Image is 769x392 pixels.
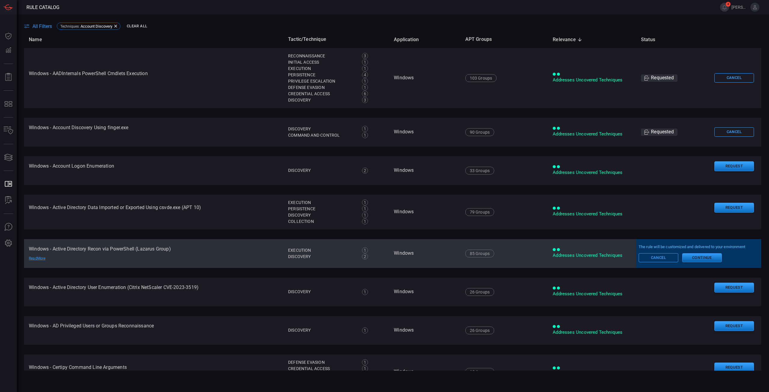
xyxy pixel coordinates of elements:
button: ALERT ANALYSIS [1,193,16,208]
div: 2 [362,254,368,260]
span: Application [394,36,427,43]
div: 1 [362,359,368,365]
div: 2 [362,168,368,174]
div: Addresses Uncovered Techniques [553,131,631,137]
div: 1 [362,65,368,71]
div: Credential Access [288,366,355,372]
span: [PERSON_NAME].[PERSON_NAME] [731,5,748,10]
button: Dashboard [1,29,16,43]
div: Addresses Uncovered Techniques [553,77,631,83]
div: Execution [288,247,355,254]
td: Windows [389,278,460,306]
div: Requested [641,74,677,82]
button: Request [714,161,754,171]
div: Initial Access [288,59,355,65]
div: Privilege Escalation [288,78,355,84]
span: 4 [726,2,731,7]
div: Credential Access [288,91,355,97]
td: Windows - Account Logon Enumeration [24,156,283,185]
div: 26 Groups [465,288,494,296]
span: Techniques : [60,24,80,29]
span: Name [29,36,50,43]
div: Collection [288,218,355,225]
div: Addresses Uncovered Techniques [553,371,631,377]
td: Windows [389,48,460,108]
div: 103 Groups [465,74,497,82]
div: Techniques:Account Discovery [57,23,120,30]
div: Execution [288,65,355,72]
div: Defense Evasion [288,84,355,91]
div: Discovery [288,126,355,132]
td: Windows [389,195,460,229]
div: 90 Groups [465,128,494,136]
th: APT Groups [460,31,548,48]
button: Request [714,363,754,372]
div: 1 [362,84,368,90]
div: 1 [362,327,368,333]
td: Windows [389,239,460,268]
div: 1 [362,59,368,65]
span: Account Discovery [81,24,112,29]
div: Command and Control [288,132,355,138]
button: Continue [682,253,722,262]
button: Detections [1,43,16,58]
div: Discovery [288,289,355,295]
div: 85 Groups [465,250,494,257]
div: 33 Groups [465,167,494,175]
th: Tactic/Technique [283,31,389,48]
div: 79 Groups [465,208,494,216]
button: 4 [720,3,729,12]
button: Cards [1,150,16,165]
td: Windows - AD Privileged Users or Groups Reconnaissance [24,316,283,345]
span: Rule Catalog [26,5,59,10]
div: 3 [362,97,368,103]
div: Persistence [288,206,355,212]
div: Discovery [288,167,355,174]
div: Read More [29,256,71,261]
div: Addresses Uncovered Techniques [553,211,631,217]
td: Windows - AADInternals PowerShell Cmdlets Execution [24,48,283,108]
span: Relevance [553,36,584,43]
div: 3 [362,53,368,59]
button: Request [714,203,754,213]
button: All Filters [24,23,52,29]
div: 1 [362,247,368,253]
div: Execution [288,199,355,206]
td: Windows [389,118,460,147]
td: Windows - Active Directory Recon via PowerShell (Lazarus Group) [24,239,283,268]
div: 1 [362,366,368,372]
span: Status [641,36,663,43]
div: Discovery [288,212,355,218]
div: 26 Groups [465,327,494,334]
div: Addresses Uncovered Techniques [553,329,631,336]
div: 1 [362,289,368,295]
td: Windows [389,354,460,389]
button: Cancel [714,73,754,83]
div: 1 [362,199,368,205]
button: Ask Us A Question [1,220,16,234]
button: Rule Catalog [1,177,16,191]
div: Defense Evasion [288,359,355,366]
td: Windows - Active Directory Data Imported or Exported Using csvde.exe (APT 10) [24,195,283,229]
div: Addresses Uncovered Techniques [553,252,631,259]
div: 1 [362,132,368,138]
button: MITRE - Detection Posture [1,97,16,111]
div: Reconnaissance [288,53,355,59]
td: Windows [389,156,460,185]
div: 1 [362,78,368,84]
button: Request [714,283,754,293]
div: Persistence [288,72,355,78]
div: 1 [362,126,368,132]
span: The rule will be customized and delivered to your environment [639,244,759,250]
td: Windows [389,316,460,345]
button: Request [714,321,754,331]
div: Discovery [288,327,355,333]
div: 1 [362,212,368,218]
div: Discovery [288,97,355,103]
div: Requested [641,129,677,136]
div: 1 [362,218,368,224]
td: Windows - Certipy Command Line Arguments [24,354,283,389]
div: 6 [362,91,368,97]
td: Windows - Active Directory User Enumeration (Citrix NetScaler CVE-2023-3519) [24,278,283,306]
button: Cancel [714,127,754,137]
